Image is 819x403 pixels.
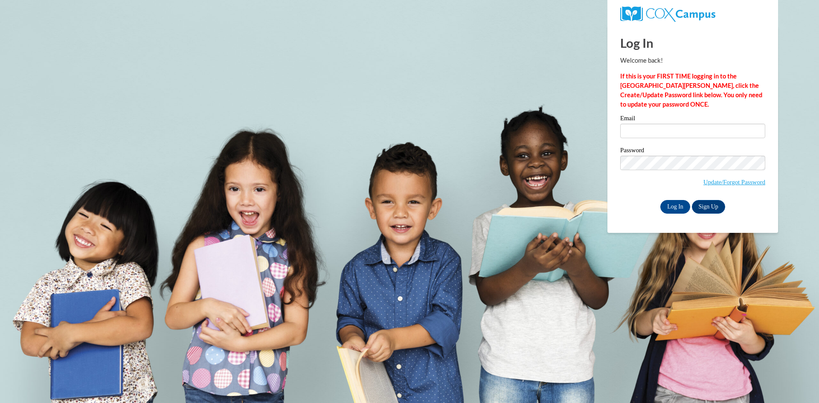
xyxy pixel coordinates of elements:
[703,179,765,186] a: Update/Forgot Password
[692,200,725,214] a: Sign Up
[620,6,715,22] img: COX Campus
[620,72,762,108] strong: If this is your FIRST TIME logging in to the [GEOGRAPHIC_DATA][PERSON_NAME], click the Create/Upd...
[620,34,765,52] h1: Log In
[620,56,765,65] p: Welcome back!
[620,115,765,124] label: Email
[620,10,715,17] a: COX Campus
[660,200,690,214] input: Log In
[620,147,765,156] label: Password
